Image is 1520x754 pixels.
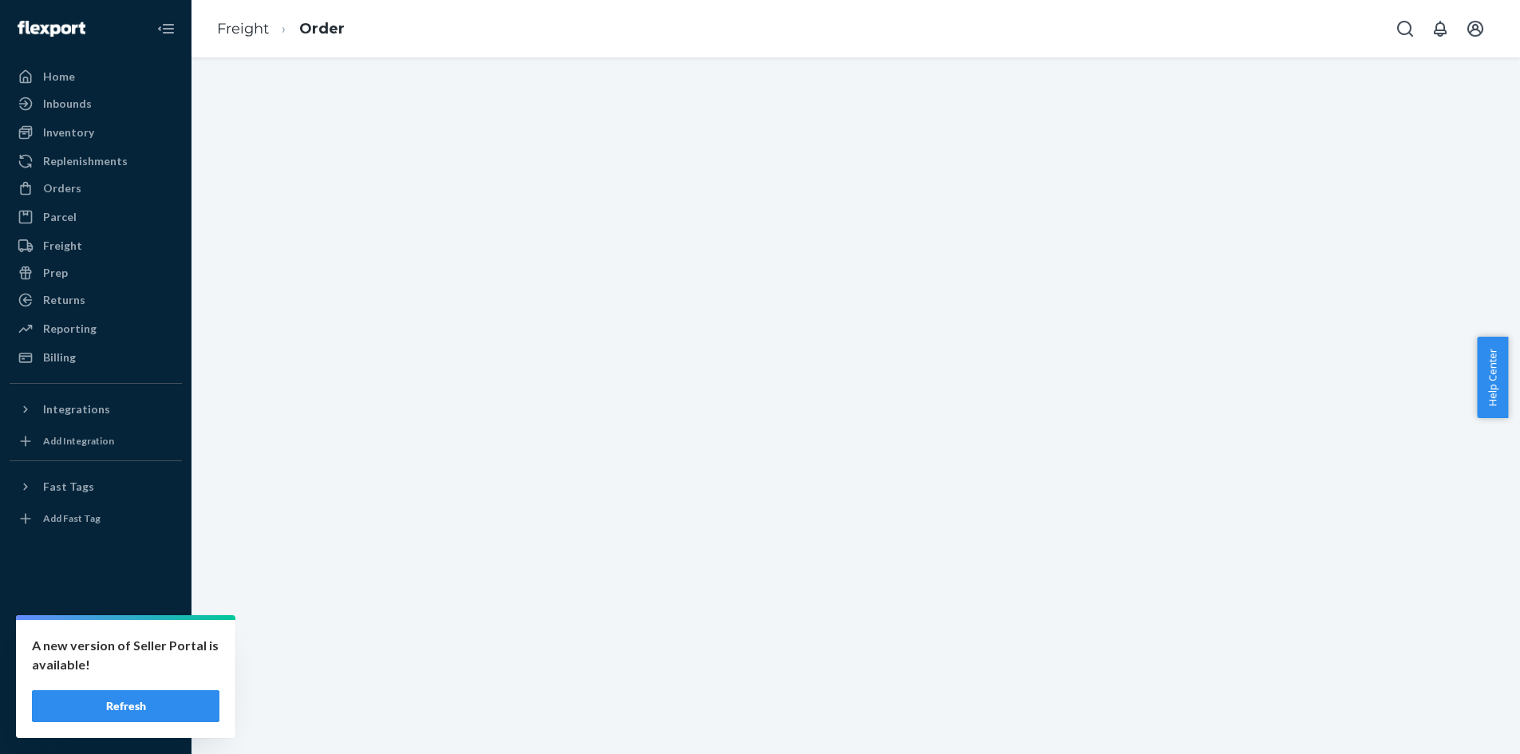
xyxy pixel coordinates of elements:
div: Reporting [43,321,97,337]
div: Add Fast Tag [43,511,101,525]
div: Home [43,69,75,85]
img: Flexport logo [18,21,85,37]
div: Prep [43,265,68,281]
a: Billing [10,345,182,370]
div: Returns [43,292,85,308]
button: Give Feedback [10,709,182,735]
button: Open notifications [1424,13,1456,45]
a: Help Center [10,682,182,708]
div: Freight [43,238,82,254]
a: Settings [10,628,182,653]
a: Add Integration [10,428,182,454]
button: Open Search Box [1389,13,1421,45]
button: Help Center [1477,337,1508,418]
ol: breadcrumbs [204,6,357,53]
div: Integrations [43,401,110,417]
a: Add Fast Tag [10,506,182,531]
a: Inbounds [10,91,182,116]
a: Freight [10,233,182,259]
button: Open account menu [1459,13,1491,45]
a: Returns [10,287,182,313]
a: Reporting [10,316,182,341]
div: Inbounds [43,96,92,112]
div: Orders [43,180,81,196]
button: Close Navigation [150,13,182,45]
div: Replenishments [43,153,128,169]
a: Orders [10,176,182,201]
a: Parcel [10,204,182,230]
button: Integrations [10,397,182,422]
div: Inventory [43,124,94,140]
p: A new version of Seller Portal is available! [32,636,219,674]
div: Parcel [43,209,77,225]
a: Replenishments [10,148,182,174]
div: Billing [43,349,76,365]
a: Inventory [10,120,182,145]
a: Home [10,64,182,89]
button: Refresh [32,690,219,722]
a: Order [299,20,345,38]
div: Fast Tags [43,479,94,495]
div: Add Integration [43,434,114,448]
button: Fast Tags [10,474,182,499]
a: Prep [10,260,182,286]
button: Talk to Support [10,655,182,681]
a: Freight [217,20,269,38]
